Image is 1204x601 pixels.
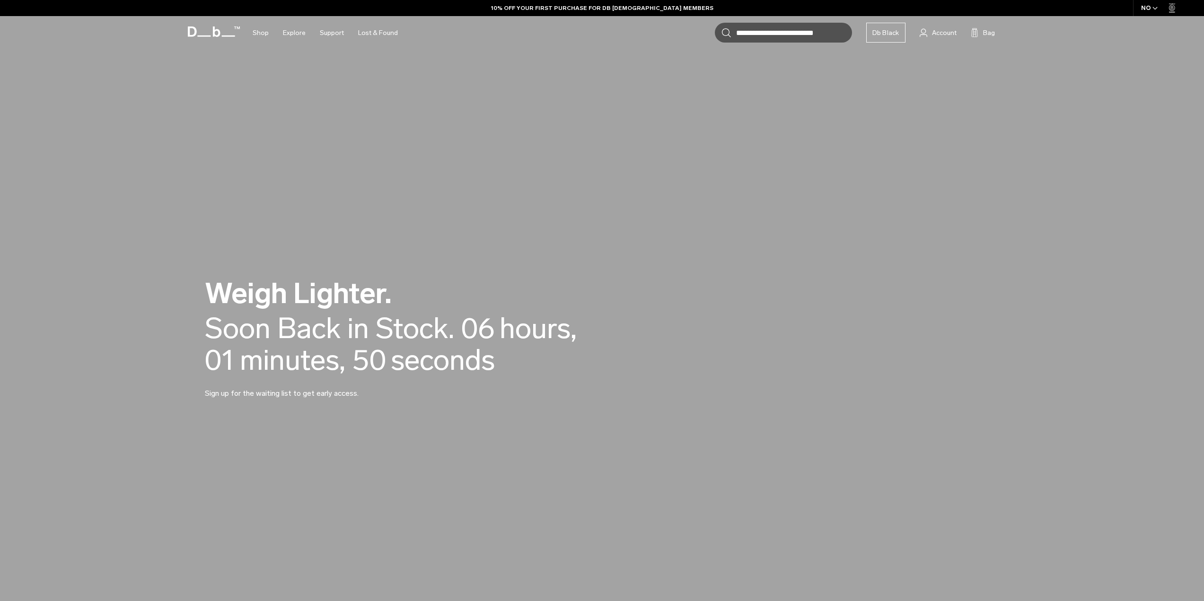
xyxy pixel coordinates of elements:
a: Shop [253,16,269,50]
a: Lost & Found [358,16,398,50]
span: seconds [391,344,495,376]
nav: Main Navigation [246,16,405,50]
h2: Weigh Lighter. [205,279,631,308]
p: Sign up for the waiting list to get early access. [205,376,432,399]
span: minutes [240,344,345,376]
button: Bag [971,27,995,38]
div: Soon Back in Stock. [205,313,454,344]
span: 50 [352,344,386,376]
span: Account [932,28,957,38]
span: 06 [461,313,495,344]
a: 10% OFF YOUR FIRST PURCHASE FOR DB [DEMOGRAPHIC_DATA] MEMBERS [491,4,713,12]
span: Bag [983,28,995,38]
span: hours, [500,313,577,344]
span: 01 [205,344,235,376]
a: Explore [283,16,306,50]
span: , [339,343,345,377]
a: Account [920,27,957,38]
a: Support [320,16,344,50]
a: Db Black [866,23,905,43]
